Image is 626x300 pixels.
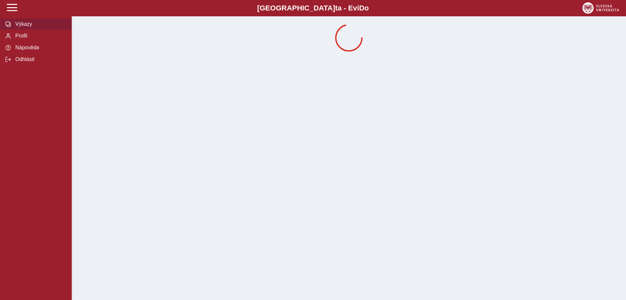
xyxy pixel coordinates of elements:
span: t [335,4,337,12]
span: Nápověda [13,45,66,51]
img: logo_web_su.png [582,2,619,14]
b: [GEOGRAPHIC_DATA] a - Evi [20,4,606,12]
span: D [359,4,364,12]
span: Profil [13,33,66,39]
span: o [365,4,369,12]
span: Odhlásit [13,56,66,62]
span: Výkazy [13,21,66,27]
